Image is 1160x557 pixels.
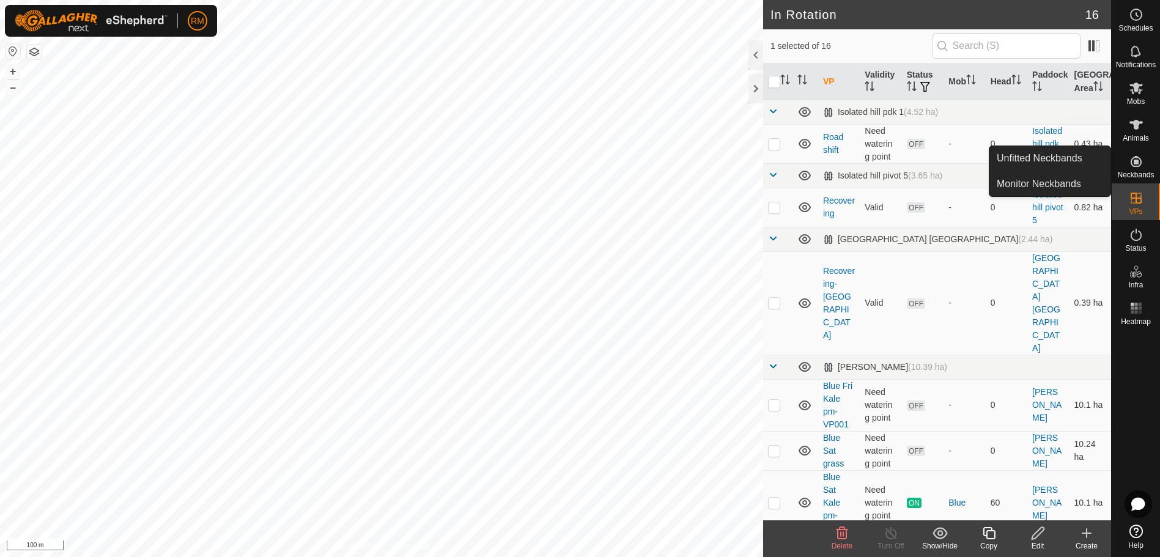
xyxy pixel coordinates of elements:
img: Gallagher Logo [15,10,168,32]
a: [PERSON_NAME] [1032,485,1062,520]
span: OFF [907,400,925,411]
p-sorticon: Activate to sort [780,76,790,86]
span: 1 selected of 16 [770,40,933,53]
h2: In Rotation [770,7,1085,22]
div: - [948,444,980,457]
a: [PERSON_NAME] [1032,387,1062,422]
span: Animals [1123,135,1149,142]
div: Show/Hide [915,540,964,551]
span: Monitor Neckbands [997,177,1081,191]
span: Delete [832,542,853,550]
span: Notifications [1116,61,1156,68]
td: Need watering point [860,470,901,535]
a: Blue Sat Kale pm-VP002 [823,472,849,533]
div: Copy [964,540,1013,551]
td: 10.1 ha [1069,379,1111,431]
p-sorticon: Activate to sort [1093,83,1103,93]
td: Valid [860,251,901,355]
span: OFF [907,202,925,213]
td: 10.1 ha [1069,470,1111,535]
th: Paddock [1027,64,1069,100]
span: 16 [1085,6,1099,24]
td: 0 [986,251,1027,355]
a: Unfitted Neckbands [989,146,1110,171]
th: VP [818,64,860,100]
div: - [948,201,980,214]
td: Valid [860,188,901,227]
a: Contact Us [394,541,430,552]
td: 0.82 ha [1069,188,1111,227]
span: (2.44 ha) [1018,234,1052,244]
th: Validity [860,64,901,100]
a: Blue Fri Kale pm-VP001 [823,381,852,429]
td: Need watering point [860,431,901,470]
a: Isolated hill pivot 5 [1032,190,1063,225]
p-sorticon: Activate to sort [966,76,976,86]
span: (10.39 ha) [908,362,947,372]
span: Mobs [1127,98,1145,105]
td: 0 [986,188,1027,227]
th: Head [986,64,1027,100]
p-sorticon: Activate to sort [1011,76,1021,86]
button: Map Layers [27,45,42,59]
span: Schedules [1118,24,1153,32]
span: ON [907,498,922,508]
span: Help [1128,542,1143,549]
a: Recovering-[GEOGRAPHIC_DATA] [823,266,855,340]
div: Create [1062,540,1111,551]
td: Need watering point [860,124,901,163]
td: 0 [986,124,1027,163]
p-sorticon: Activate to sort [797,76,807,86]
th: Status [902,64,944,100]
a: Help [1112,520,1160,554]
div: - [948,297,980,309]
a: Monitor Neckbands [989,172,1110,196]
span: OFF [907,298,925,309]
input: Search (S) [933,33,1081,59]
span: VPs [1129,208,1142,215]
p-sorticon: Activate to sort [907,83,917,93]
th: [GEOGRAPHIC_DATA] Area [1069,64,1111,100]
div: [PERSON_NAME] [823,362,947,372]
td: 10.24 ha [1069,431,1111,470]
div: Edit [1013,540,1062,551]
p-sorticon: Activate to sort [1032,83,1042,93]
div: Turn Off [866,540,915,551]
td: Need watering point [860,379,901,431]
td: 0.43 ha [1069,124,1111,163]
td: 0.39 ha [1069,251,1111,355]
span: Unfitted Neckbands [997,151,1082,166]
div: - [948,138,980,150]
div: Blue [948,496,980,509]
a: Road shift [823,132,843,155]
span: Neckbands [1117,171,1154,179]
button: + [6,64,20,79]
p-sorticon: Activate to sort [865,83,874,93]
span: (3.65 ha) [908,171,942,180]
span: RM [191,15,204,28]
span: Status [1125,245,1146,252]
th: Mob [944,64,985,100]
div: - [948,399,980,411]
a: Recovering [823,196,855,218]
button: Reset Map [6,44,20,59]
td: 60 [986,470,1027,535]
span: OFF [907,139,925,149]
td: 0 [986,379,1027,431]
div: Isolated hill pdk 1 [823,107,938,117]
button: – [6,80,20,95]
div: Isolated hill pivot 5 [823,171,942,181]
td: 0 [986,431,1027,470]
span: Infra [1128,281,1143,289]
a: Isolated hill pdk 1 [1032,126,1062,161]
span: OFF [907,446,925,456]
a: Blue Sat grass [823,433,844,468]
span: Heatmap [1121,318,1151,325]
a: [PERSON_NAME] [1032,433,1062,468]
span: (4.52 ha) [904,107,938,117]
a: [GEOGRAPHIC_DATA] [GEOGRAPHIC_DATA] [1032,253,1060,353]
a: Privacy Policy [333,541,379,552]
div: [GEOGRAPHIC_DATA] [GEOGRAPHIC_DATA] [823,234,1052,245]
